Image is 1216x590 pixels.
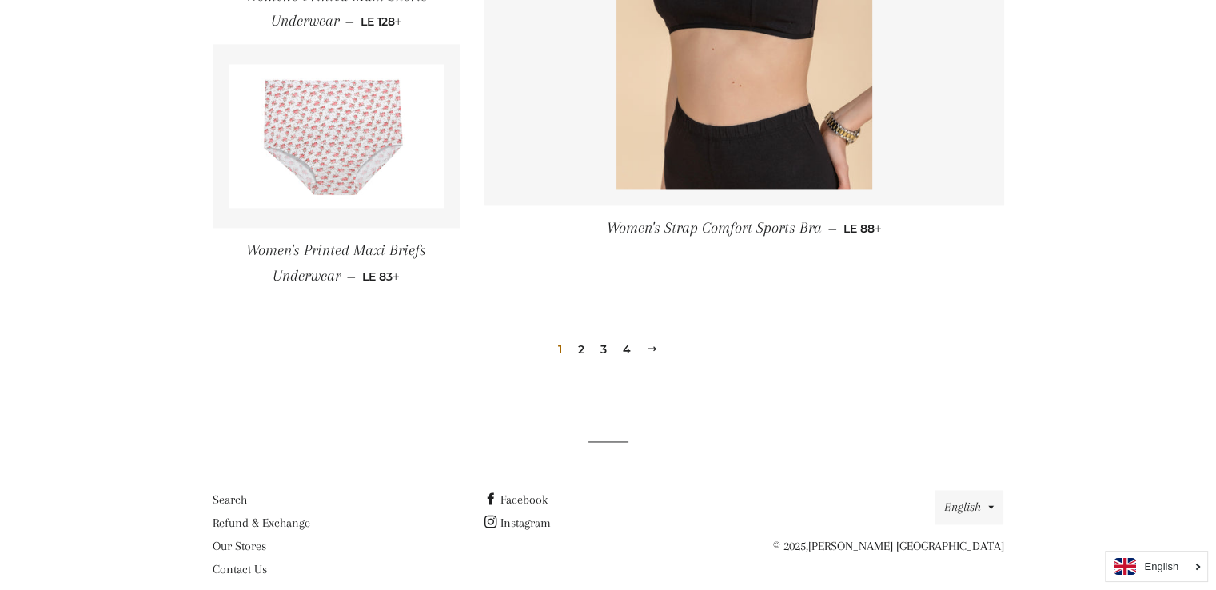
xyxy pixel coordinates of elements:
a: [PERSON_NAME] [GEOGRAPHIC_DATA] [807,539,1003,553]
span: LE 83 [362,269,400,284]
a: Women's Printed Maxi Briefs Underwear — LE 83 [213,228,460,299]
span: — [828,221,837,236]
a: Contact Us [213,562,267,576]
span: Women's Printed Maxi Briefs Underwear [246,241,426,284]
span: LE 128 [360,14,401,29]
a: Facebook [484,492,547,507]
a: Search [213,492,247,507]
a: 3 [594,337,613,361]
a: Women's Strap Comfort Sports Bra — LE 88 [484,205,1004,251]
a: 2 [572,337,591,361]
a: Instagram [484,516,550,530]
button: English [935,490,1003,524]
a: Refund & Exchange [213,516,310,530]
a: English [1114,558,1199,575]
a: 4 [616,337,637,361]
span: 1 [552,337,568,361]
i: English [1144,561,1178,572]
span: Women's Strap Comfort Sports Bra [607,219,822,237]
p: © 2025, [756,536,1003,556]
span: — [345,14,353,29]
a: Our Stores [213,539,266,553]
span: LE 88 [843,221,882,236]
span: — [347,269,356,284]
